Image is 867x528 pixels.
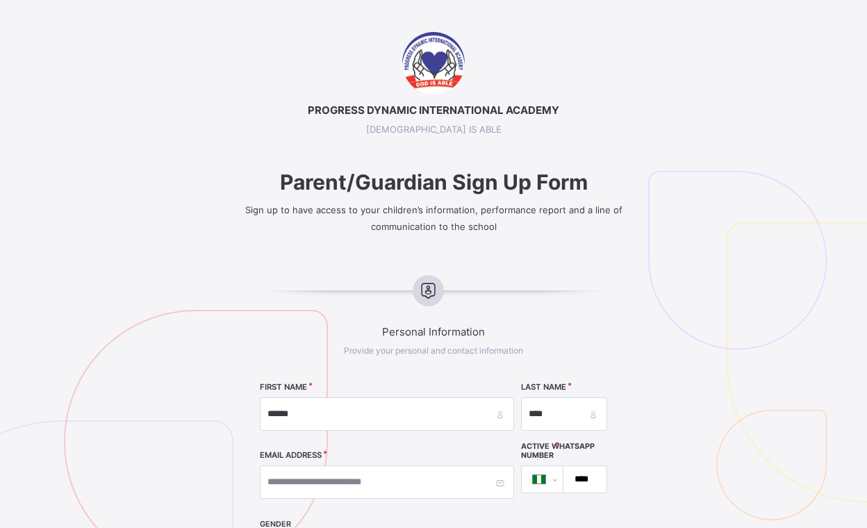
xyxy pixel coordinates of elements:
[245,204,622,232] span: Sign up to have access to your children’s information, performance report and a line of communica...
[260,382,307,392] label: FIRST NAME
[260,450,322,460] label: EMAIL ADDRESS
[217,170,650,195] span: Parent/Guardian Sign Up Form
[521,442,606,460] label: Active WhatsApp Number
[217,104,650,117] span: PROGRESS DYNAMIC INTERNATIONAL ACADEMY
[217,124,650,135] span: [DEMOGRAPHIC_DATA] IS ABLE
[344,345,523,356] span: Provide your personal and contact information
[521,382,566,392] label: LAST NAME
[217,325,650,338] span: Personal Information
